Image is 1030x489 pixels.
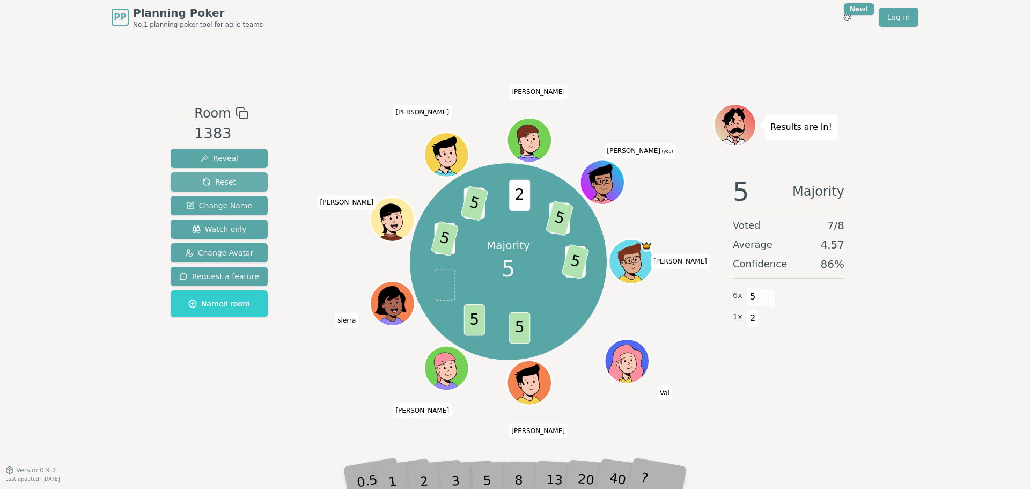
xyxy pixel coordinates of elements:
span: Average [733,237,772,252]
span: Majority [792,179,844,205]
span: 5 [733,179,749,205]
button: Change Avatar [171,243,268,262]
span: 5 [431,221,459,257]
button: Click to change your avatar [582,162,623,203]
span: 5 [562,244,590,280]
button: Version0.9.2 [5,466,56,475]
span: 86 % [821,257,844,272]
button: Reveal [171,149,268,168]
span: Named room [188,298,250,309]
span: Last updated: [DATE] [5,476,60,482]
span: Click to change your name [393,105,452,120]
span: 5 [546,201,574,237]
button: Reset [171,172,268,192]
span: spencer is the host [641,240,652,252]
span: Version 0.9.2 [16,466,56,475]
span: Room [194,104,231,123]
span: 5 [460,186,489,222]
span: Request a feature [179,271,259,282]
span: 5 [464,304,485,336]
span: 2 [747,309,759,327]
span: Click to change your name [509,85,568,100]
a: Log in [879,8,918,27]
button: Named room [171,290,268,317]
span: Watch only [192,224,247,235]
span: 4.57 [820,237,844,252]
span: (you) [660,149,673,154]
span: Click to change your name [651,254,710,269]
span: Click to change your name [509,424,568,439]
span: No.1 planning poker tool for agile teams [133,20,263,29]
span: 7 / 8 [827,218,844,233]
a: PPPlanning PokerNo.1 planning poker tool for agile teams [112,5,263,29]
span: 2 [510,180,531,211]
span: 5 [510,312,531,344]
span: Click to change your name [604,143,675,158]
span: Voted [733,218,761,233]
span: 5 [502,253,515,285]
span: Click to change your name [318,195,377,210]
span: 6 x [733,290,742,302]
div: New! [844,3,874,15]
span: Change Name [186,200,252,211]
span: PP [114,11,126,24]
button: New! [838,8,857,27]
p: Results are in! [770,120,832,135]
button: Watch only [171,220,268,239]
span: Planning Poker [133,5,263,20]
span: Confidence [733,257,787,272]
span: Reveal [200,153,238,164]
span: Click to change your name [657,385,672,400]
button: Request a feature [171,267,268,286]
span: Change Avatar [185,247,254,258]
span: 1 x [733,311,742,323]
div: 1383 [194,123,248,145]
span: Click to change your name [393,403,452,418]
span: Reset [202,177,236,187]
button: Change Name [171,196,268,215]
span: Click to change your name [335,313,358,328]
p: Majority [487,238,530,253]
span: 5 [747,288,759,306]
